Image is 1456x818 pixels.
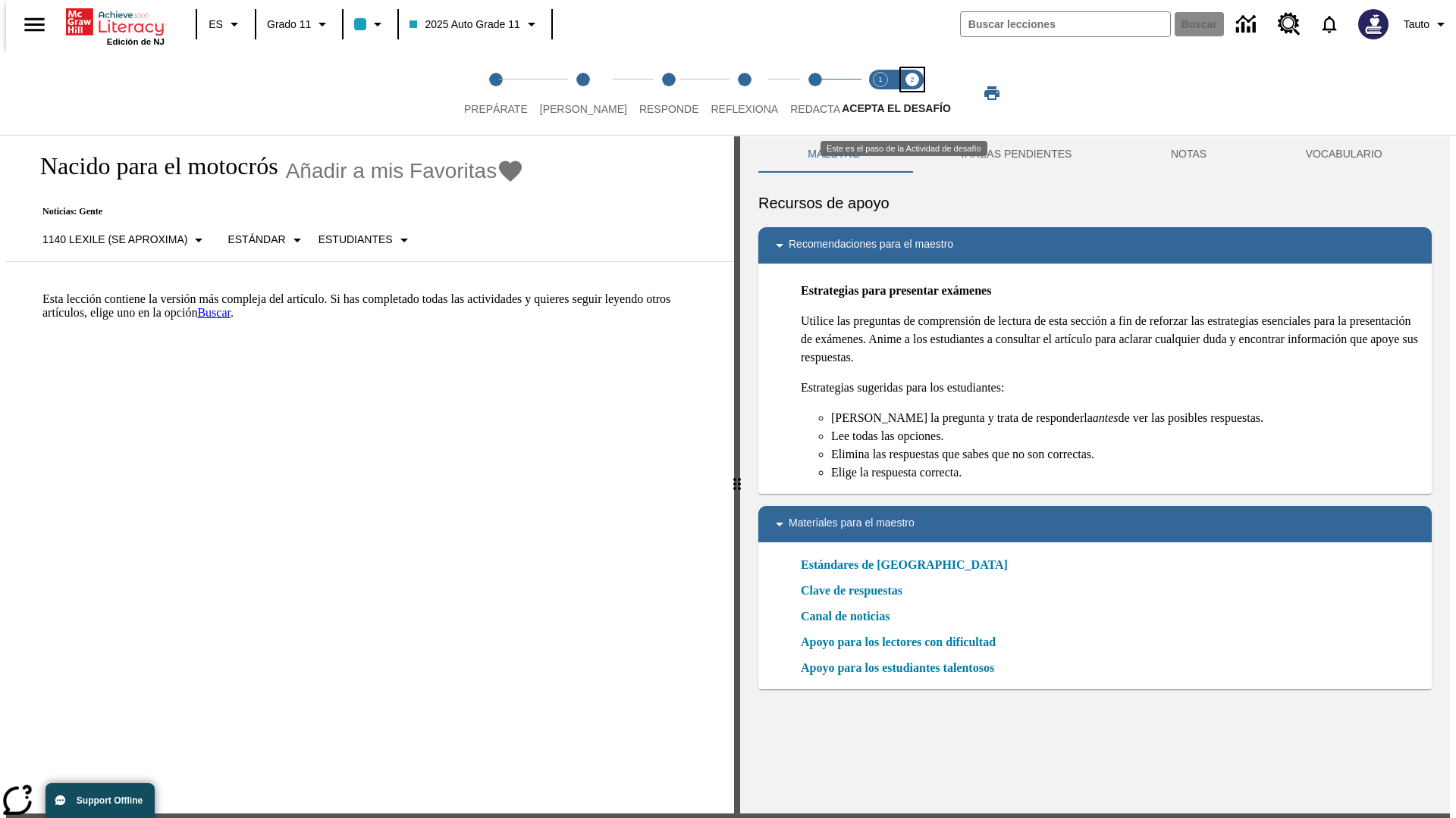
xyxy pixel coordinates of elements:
span: Grado 11 [267,17,311,33]
span: [PERSON_NAME] [540,103,627,115]
input: Buscar campo [961,12,1170,36]
li: Elige la respuesta correcta. [831,464,1420,482]
button: Redacta step 5 of 5 [778,52,852,135]
div: activity [740,136,1450,813]
a: Centro de información [1227,4,1269,45]
p: Esta lección contiene la versión más compleja del artículo. Si has completado todas las actividad... [42,292,716,320]
button: Añadir a mis Favoritas - Nacido para el motocrós [286,158,525,184]
button: Acepta el desafío lee step 1 of 2 [858,52,902,135]
button: Seleccione Lexile, 1140 Lexile (Se aproxima) [36,226,214,254]
li: Elimina las respuestas que sabes que no son correctas. [831,445,1420,464]
text: 1 [878,76,882,83]
a: Centro de recursos, Se abrirá en una pestaña nueva. [1269,4,1310,45]
button: Reflexiona step 4 of 5 [698,52,790,135]
button: Tipo de apoyo, Estándar [221,226,312,254]
button: Imprimir [968,80,1016,107]
p: 1140 Lexile (Se aproxima) [42,232,187,248]
div: Portada [66,5,165,46]
span: Redacta [790,103,840,115]
h1: Nacido para el motocrós [24,152,278,180]
a: Buscar [197,306,231,319]
a: Canal de noticias, Se abrirá en una nueva ventana o pestaña [801,607,890,626]
button: TAREAS PENDIENTES [910,136,1122,173]
p: Recomendaciones para el maestro [789,236,953,254]
a: Apoyo para los estudiantes talentosos [801,659,1003,677]
h6: Recursos de apoyo [758,191,1432,215]
button: Perfil/Configuración [1398,11,1456,38]
div: reading [6,136,734,806]
span: Prepárate [464,103,528,115]
div: Este es el paso de la Actividad de desafío [821,141,987,156]
button: Lee step 2 of 5 [528,52,639,135]
a: Apoyo para los lectores con dificultad [801,633,1005,651]
span: 2025 Auto Grade 11 [409,17,519,33]
button: Responde step 3 of 5 [627,52,711,135]
button: Acepta el desafío contesta step 2 of 2 [890,52,934,135]
span: Tauto [1404,17,1429,33]
em: antes [1093,411,1119,424]
button: Seleccionar estudiante [312,226,419,254]
button: Abrir el menú lateral [12,2,57,47]
button: VOCABULARIO [1256,136,1432,173]
span: Responde [639,103,699,115]
a: Notificaciones [1310,5,1349,44]
p: Utilice las preguntas de comprensión de lectura de esta sección a fin de reforzar las estrategias... [801,312,1420,367]
div: Instructional Panel Tabs [758,136,1432,173]
button: Escoja un nuevo avatar [1349,5,1398,44]
p: Noticias: Gente [24,206,524,217]
span: Reflexiona [711,103,778,115]
button: Clase: 2025 Auto Grade 11, Selecciona una clase [403,11,546,38]
span: Edición de NJ [107,37,165,46]
p: Estándar [227,232,285,248]
button: El color de la clase es azul claro. Cambiar el color de la clase. [348,11,393,38]
button: Grado: Grado 11, Elige un grado [261,11,337,38]
span: ACEPTA EL DESAFÍO [842,102,951,114]
p: Estrategias sugeridas para los estudiantes: [801,379,1420,397]
span: ES [209,17,223,33]
button: Prepárate step 1 of 5 [452,52,540,135]
a: Clave de respuestas, Se abrirá en una nueva ventana o pestaña [801,582,902,600]
p: Estudiantes [318,232,393,248]
span: Añadir a mis Favoritas [286,159,497,183]
button: NOTAS [1122,136,1257,173]
button: Support Offline [45,783,155,818]
button: Maestro [758,136,910,173]
img: Avatar [1358,9,1389,39]
strong: Estrategias para presentar exámenes [801,284,991,297]
button: Lenguaje: ES, Selecciona un idioma [202,11,250,38]
li: [PERSON_NAME] la pregunta y trata de responderla de ver las posibles respuestas. [831,409,1420,427]
text: 2 [910,76,914,83]
li: Lee todas las opciones. [831,427,1420,445]
span: Support Offline [77,795,143,806]
div: Pulsa la tecla de intro o la barra espaciadora y luego presiona las flechas de derecha e izquierd... [734,136,740,813]
div: Recomendaciones para el maestro [758,227,1432,264]
a: Estándares de [GEOGRAPHIC_DATA] [801,556,1017,574]
p: Materiales para el maestro [789,515,915,533]
div: Materiales para el maestro [758,506,1432,542]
